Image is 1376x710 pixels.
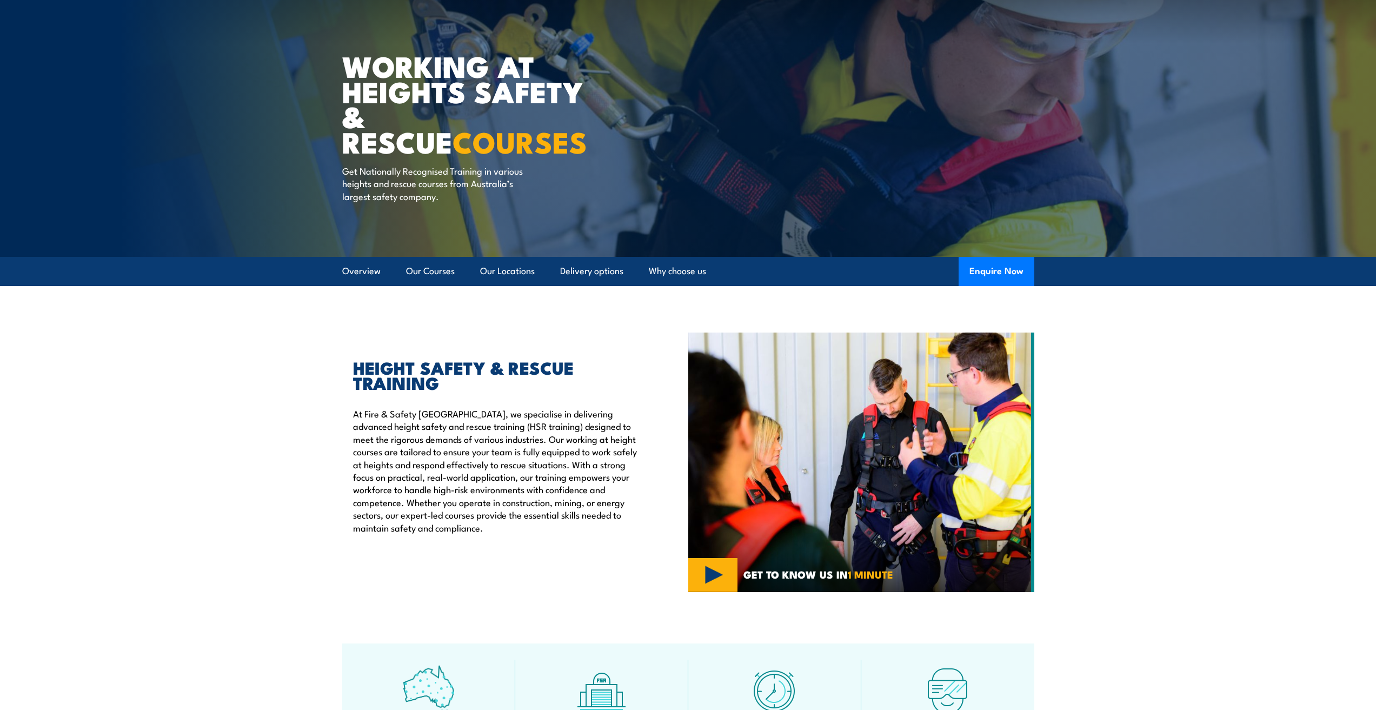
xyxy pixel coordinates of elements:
[560,257,623,286] a: Delivery options
[959,257,1034,286] button: Enquire Now
[342,53,609,154] h1: WORKING AT HEIGHTS SAFETY & RESCUE
[688,333,1034,592] img: Fire & Safety Australia offer working at heights courses and training
[406,257,455,286] a: Our Courses
[342,257,381,286] a: Overview
[649,257,706,286] a: Why choose us
[848,566,893,582] strong: 1 MINUTE
[453,118,587,163] strong: COURSES
[342,164,540,202] p: Get Nationally Recognised Training in various heights and rescue courses from Australia’s largest...
[353,407,639,534] p: At Fire & Safety [GEOGRAPHIC_DATA], we specialise in delivering advanced height safety and rescue...
[480,257,535,286] a: Our Locations
[353,360,639,390] h2: HEIGHT SAFETY & RESCUE TRAINING
[743,569,893,579] span: GET TO KNOW US IN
